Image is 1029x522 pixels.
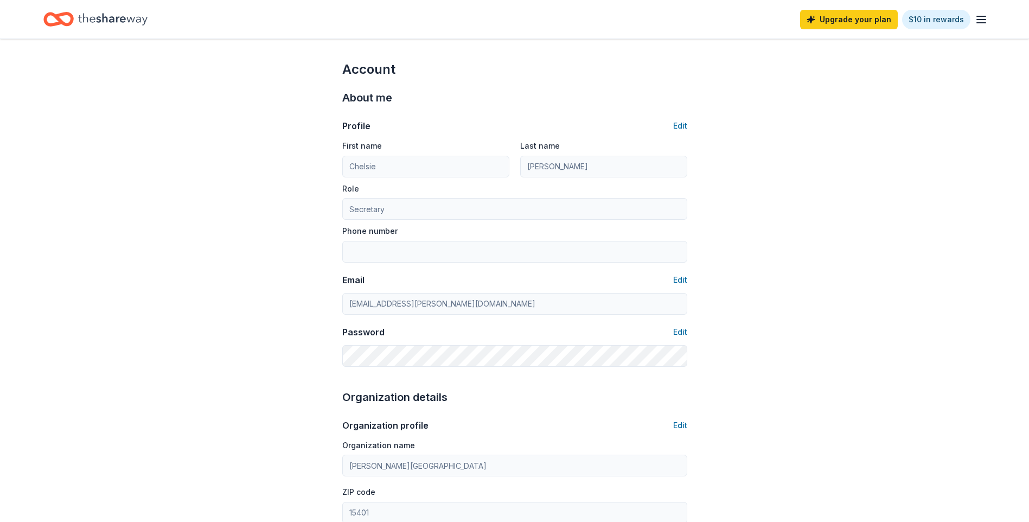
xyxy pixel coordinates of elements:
div: Organization profile [342,419,429,432]
a: $10 in rewards [902,10,970,29]
button: Edit [673,273,687,287]
div: Account [342,61,687,78]
label: First name [342,141,382,151]
label: Phone number [342,226,398,237]
button: Edit [673,119,687,132]
label: Role [342,183,359,194]
a: Upgrade your plan [800,10,898,29]
label: ZIP code [342,487,375,498]
div: Password [342,326,385,339]
div: Organization details [342,389,687,406]
div: Profile [342,119,370,132]
div: Email [342,273,365,287]
div: About me [342,89,687,106]
label: Organization name [342,440,415,451]
a: Home [43,7,148,32]
label: Last name [520,141,560,151]
button: Edit [673,326,687,339]
button: Edit [673,419,687,432]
